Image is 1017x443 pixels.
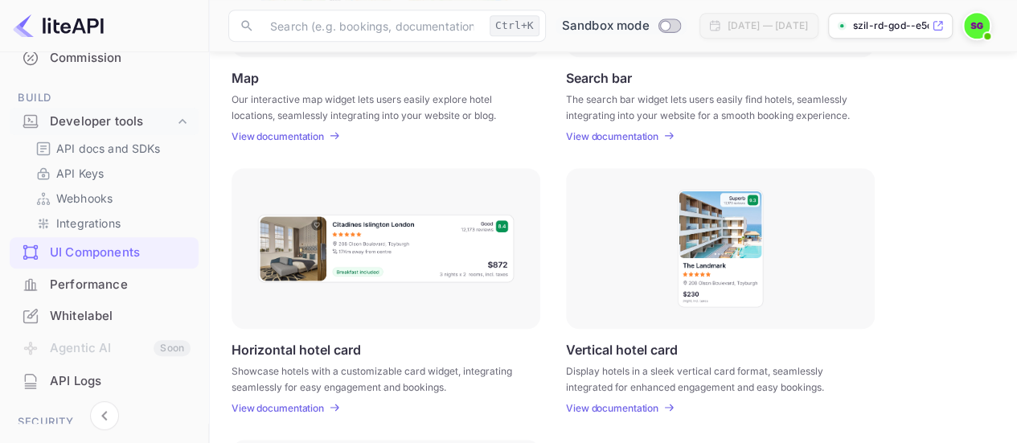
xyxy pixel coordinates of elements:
[56,165,104,182] p: API Keys
[232,92,520,121] p: Our interactive map widget lets users easily explore hotel locations, seamlessly integrating into...
[10,301,199,330] a: Whitelabel
[35,165,186,182] a: API Keys
[50,276,191,294] div: Performance
[35,190,186,207] a: Webhooks
[256,213,515,284] img: Horizontal hotel card Frame
[566,402,663,414] a: View documentation
[10,108,199,136] div: Developer tools
[50,244,191,262] div: UI Components
[10,413,199,431] span: Security
[232,402,324,414] p: View documentation
[50,372,191,391] div: API Logs
[35,140,186,157] a: API docs and SDKs
[728,18,808,33] div: [DATE] — [DATE]
[50,113,174,131] div: Developer tools
[10,43,199,74] div: Commission
[566,363,855,392] p: Display hotels in a sleek vertical card format, seamlessly integrated for enhanced engagement and...
[566,342,678,357] p: Vertical hotel card
[56,140,161,157] p: API docs and SDKs
[29,187,192,210] div: Webhooks
[10,269,199,301] div: Performance
[56,215,121,232] p: Integrations
[50,307,191,326] div: Whitelabel
[232,402,329,414] a: View documentation
[566,92,855,121] p: The search bar widget lets users easily find hotels, seamlessly integrating into your website for...
[29,211,192,235] div: Integrations
[29,137,192,160] div: API docs and SDKs
[566,130,663,142] a: View documentation
[232,342,361,357] p: Horizontal hotel card
[10,237,199,267] a: UI Components
[260,10,483,42] input: Search (e.g. bookings, documentation)
[853,18,929,33] p: szil-rd-god--e5dw9.nui...
[964,13,990,39] img: Szilárd Godó
[29,162,192,185] div: API Keys
[10,237,199,269] div: UI Components
[676,188,765,309] img: Vertical hotel card Frame
[562,17,650,35] span: Sandbox mode
[10,366,199,396] a: API Logs
[13,13,104,39] img: LiteAPI logo
[232,70,259,85] p: Map
[56,190,113,207] p: Webhooks
[10,43,199,72] a: Commission
[566,130,658,142] p: View documentation
[10,89,199,107] span: Build
[35,215,186,232] a: Integrations
[232,130,329,142] a: View documentation
[10,366,199,397] div: API Logs
[10,301,199,332] div: Whitelabel
[90,401,119,430] button: Collapse navigation
[566,70,632,85] p: Search bar
[10,269,199,299] a: Performance
[566,402,658,414] p: View documentation
[50,49,191,68] div: Commission
[232,130,324,142] p: View documentation
[490,15,539,36] div: Ctrl+K
[556,17,687,35] div: Switch to Production mode
[232,363,520,392] p: Showcase hotels with a customizable card widget, integrating seamlessly for easy engagement and b...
